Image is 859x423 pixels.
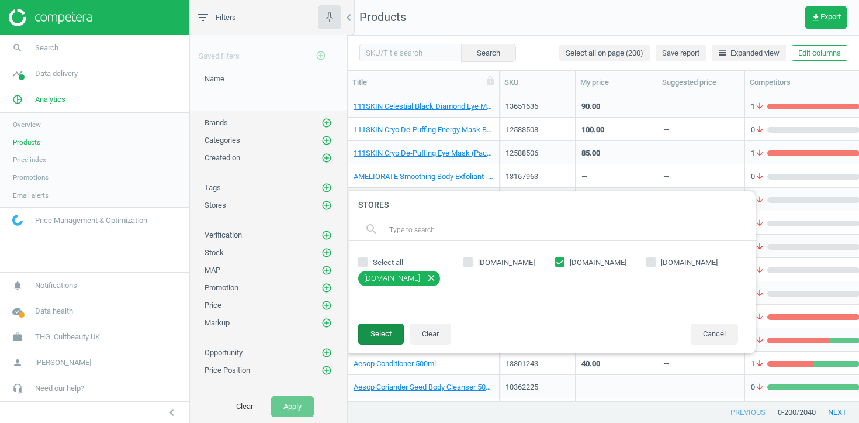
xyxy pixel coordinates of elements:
[9,9,92,26] img: ajHJNr6hYgQAAAAASUVORK5CYII=
[12,215,23,226] img: wGWNvw8QSZomAAAAABJRU5ErkJggg==
[196,11,210,25] i: filter_list
[6,274,29,297] i: notifications
[321,152,332,164] button: add_circle_outline
[321,200,332,211] button: add_circle_outline
[205,248,224,257] span: Stock
[271,396,314,417] button: Apply
[205,283,238,292] span: Promotion
[321,230,332,240] i: add_circle_outline
[13,120,41,129] span: Overview
[321,347,332,359] button: add_circle_outline
[35,94,65,105] span: Analytics
[13,155,46,164] span: Price index
[205,348,243,357] span: Opportunity
[205,136,240,145] span: Categories
[13,137,40,147] span: Products
[165,405,179,419] i: chevron_left
[13,191,49,200] span: Email alerts
[35,215,147,226] span: Price Management & Optimization
[205,118,228,127] span: Brands
[205,153,240,162] span: Created on
[6,300,29,322] i: cloud_done
[224,396,265,417] button: Clear
[321,283,332,293] i: add_circle_outline
[35,280,77,291] span: Notifications
[321,365,332,376] i: add_circle_outline
[35,383,84,394] span: Need our help?
[6,63,29,85] i: timeline
[321,118,332,128] i: add_circle_outline
[6,37,29,59] i: search
[321,265,332,276] i: add_circle_outline
[205,183,221,192] span: Tags
[321,282,332,294] button: add_circle_outline
[35,306,73,317] span: Data health
[321,247,332,259] button: add_circle_outline
[35,332,100,342] span: THG. Cultbeauty UK
[321,183,332,193] i: add_circle_outline
[6,326,29,348] i: work
[205,366,250,374] span: Price Position
[35,357,91,368] span: [PERSON_NAME]
[321,300,332,311] button: add_circle_outline
[342,11,356,25] i: chevron_left
[157,405,186,420] button: chevron_left
[216,12,236,23] span: Filters
[35,68,78,79] span: Data delivery
[35,43,58,53] span: Search
[321,135,332,146] i: add_circle_outline
[190,35,347,68] div: Saved filters
[321,364,332,376] button: add_circle_outline
[309,44,332,68] button: add_circle_outline
[316,50,326,61] i: add_circle_outline
[321,247,332,258] i: add_circle_outline
[321,117,332,129] button: add_circle_outline
[205,74,224,83] span: Name
[321,318,332,328] i: add_circle_outline
[321,135,332,146] button: add_circle_outline
[205,266,220,274] span: MAP
[13,173,49,182] span: Promotions
[205,201,226,209] span: Stores
[6,352,29,374] i: person
[205,318,230,327] span: Markup
[347,191,756,219] h4: Stores
[321,229,332,241] button: add_circle_outline
[6,88,29,111] i: pie_chart_outlined
[321,153,332,163] i: add_circle_outline
[321,348,332,358] i: add_circle_outline
[321,264,332,276] button: add_circle_outline
[321,317,332,329] button: add_circle_outline
[205,301,221,309] span: Price
[6,377,29,400] i: headset_mic
[321,300,332,311] i: add_circle_outline
[321,182,332,194] button: add_circle_outline
[321,200,332,211] i: add_circle_outline
[205,231,242,239] span: Verification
